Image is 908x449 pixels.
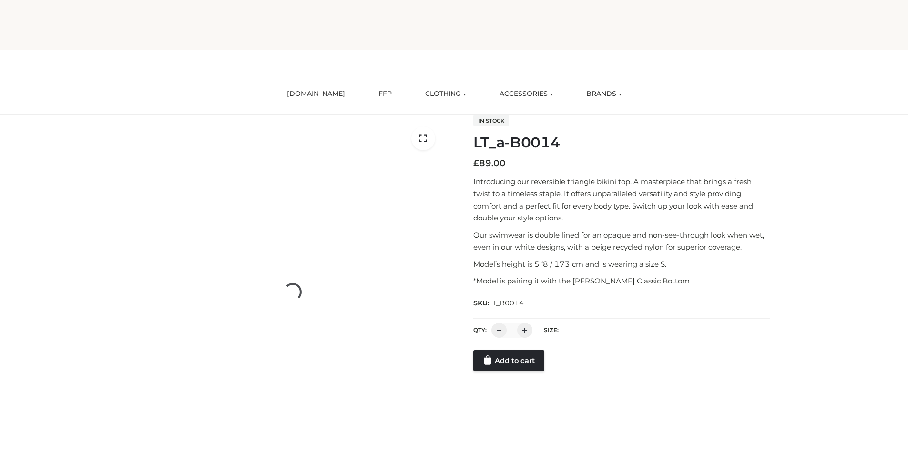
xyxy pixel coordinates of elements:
[473,275,770,287] p: *Model is pairing it with the [PERSON_NAME] Classic Bottom
[492,84,560,104] a: ACCESSORIES
[473,229,770,253] p: Our swimwear is double lined for an opaque and non-see-through look when wet, even in our white d...
[473,350,544,371] a: Add to cart
[473,297,525,309] span: SKU:
[544,326,559,334] label: Size:
[489,299,524,307] span: LT_B0014
[473,158,479,168] span: £
[473,158,506,168] bdi: 89.00
[473,176,770,224] p: Introducing our reversible triangle bikini top. A masterpiece that brings a fresh twist to a time...
[473,258,770,271] p: Model’s height is 5 ‘8 / 173 cm and is wearing a size S.
[473,115,509,126] span: In stock
[473,134,770,151] h1: LT_a-B0014
[473,326,487,334] label: QTY:
[418,84,473,104] a: CLOTHING
[579,84,629,104] a: BRANDS
[371,84,399,104] a: FFP
[280,84,352,104] a: [DOMAIN_NAME]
